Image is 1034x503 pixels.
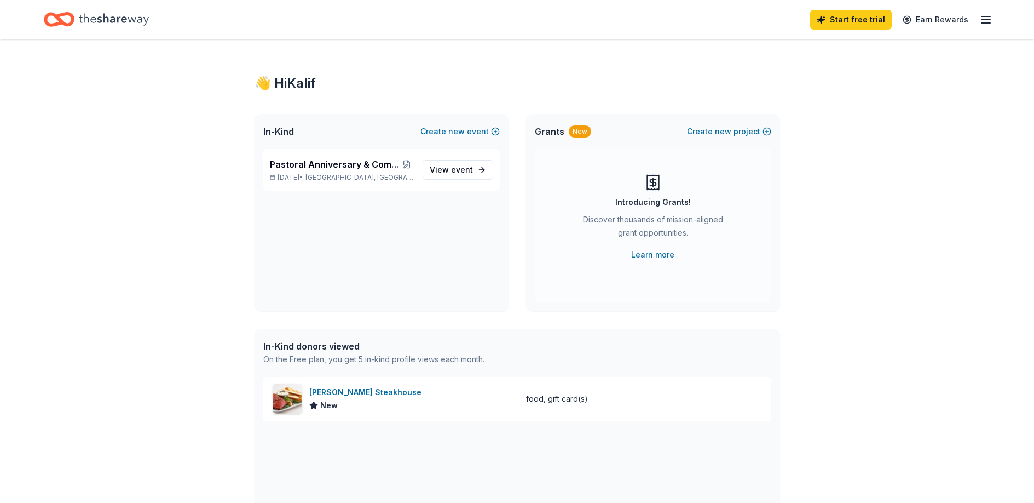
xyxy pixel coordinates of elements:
[420,125,500,138] button: Createnewevent
[687,125,771,138] button: Createnewproject
[896,10,975,30] a: Earn Rewards
[810,10,892,30] a: Start free trial
[309,386,426,399] div: [PERSON_NAME] Steakhouse
[535,125,564,138] span: Grants
[263,340,484,353] div: In-Kind donors viewed
[305,173,413,182] span: [GEOGRAPHIC_DATA], [GEOGRAPHIC_DATA]
[44,7,149,32] a: Home
[451,165,473,174] span: event
[579,213,727,244] div: Discover thousands of mission-aligned grant opportunities.
[270,158,401,171] span: Pastoral Anniversary & Community Impact Awards
[631,248,674,261] a: Learn more
[569,125,591,138] div: New
[270,173,414,182] p: [DATE] •
[320,399,338,412] span: New
[263,125,294,138] span: In-Kind
[423,160,493,180] a: View event
[715,125,731,138] span: new
[430,163,473,176] span: View
[255,75,780,92] div: 👋 Hi Kalif
[273,384,302,414] img: Image for Perry's Steakhouse
[263,353,484,366] div: On the Free plan, you get 5 in-kind profile views each month.
[526,392,588,405] div: food, gift card(s)
[448,125,465,138] span: new
[615,196,691,209] div: Introducing Grants!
